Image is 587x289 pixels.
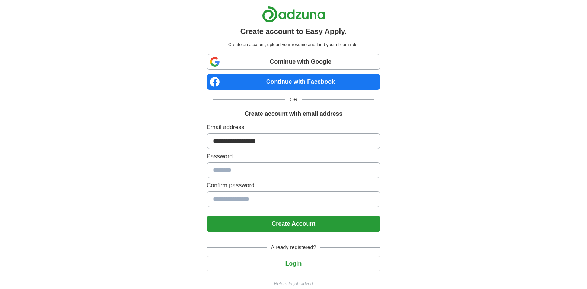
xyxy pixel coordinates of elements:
[207,256,380,271] button: Login
[207,74,380,90] a: Continue with Facebook
[267,244,320,251] span: Already registered?
[207,280,380,287] a: Return to job advert
[207,54,380,70] a: Continue with Google
[262,6,325,23] img: Adzuna logo
[240,26,347,37] h1: Create account to Easy Apply.
[207,260,380,267] a: Login
[245,109,342,118] h1: Create account with email address
[207,152,380,161] label: Password
[207,123,380,132] label: Email address
[207,181,380,190] label: Confirm password
[208,41,379,48] p: Create an account, upload your resume and land your dream role.
[285,96,302,104] span: OR
[207,216,380,232] button: Create Account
